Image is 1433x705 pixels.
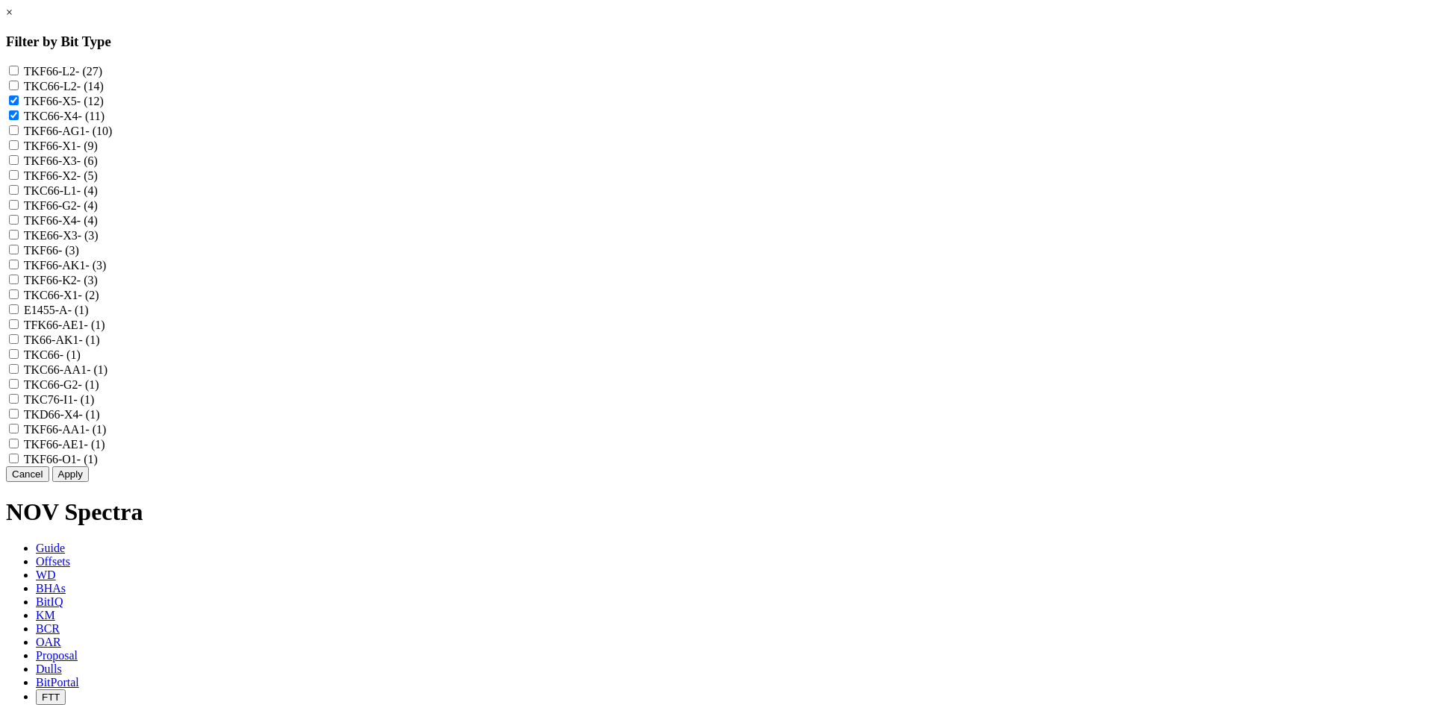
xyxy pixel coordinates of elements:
[84,438,105,451] span: - (1)
[24,393,95,406] label: TKC76-I1
[36,582,66,595] span: BHAs
[24,333,100,346] label: TK66-AK1
[24,154,98,167] label: TKF66-X3
[24,289,99,301] label: TKC66-X1
[60,348,81,361] span: - (1)
[6,34,1427,50] h3: Filter by Bit Type
[36,568,56,581] span: WD
[36,676,79,689] span: BitPortal
[24,348,81,361] label: TKC66
[24,423,107,436] label: TKF66-AA1
[77,453,98,466] span: - (1)
[42,692,60,703] span: FTT
[24,408,100,421] label: TKD66-X4
[77,199,98,212] span: - (4)
[77,169,98,182] span: - (5)
[78,289,99,301] span: - (2)
[77,95,104,107] span: - (12)
[78,110,104,122] span: - (11)
[24,140,98,152] label: TKF66-X1
[77,140,98,152] span: - (9)
[73,393,94,406] span: - (1)
[36,542,65,554] span: Guide
[24,214,98,227] label: TKF66-X4
[24,80,104,93] label: TKC66-L2
[85,423,106,436] span: - (1)
[24,184,98,197] label: TKC66-L1
[77,184,98,197] span: - (4)
[36,636,61,648] span: OAR
[78,229,99,242] span: - (3)
[24,125,113,137] label: TKF66-AG1
[24,65,102,78] label: TKF66-L2
[24,378,99,391] label: TKC66-G2
[52,466,89,482] button: Apply
[24,244,79,257] label: TKF66
[77,154,98,167] span: - (6)
[36,622,60,635] span: BCR
[24,304,89,316] label: E1455-A
[24,363,107,376] label: TKC66-AA1
[77,214,98,227] span: - (4)
[85,125,112,137] span: - (10)
[24,199,98,212] label: TKF66-G2
[24,110,104,122] label: TKC66-X4
[36,595,63,608] span: BitIQ
[75,65,102,78] span: - (27)
[36,609,55,621] span: KM
[78,333,99,346] span: - (1)
[24,229,99,242] label: TKE66-X3
[85,259,106,272] span: - (3)
[24,259,107,272] label: TKF66-AK1
[36,662,62,675] span: Dulls
[58,244,79,257] span: - (3)
[24,169,98,182] label: TKF66-X2
[36,649,78,662] span: Proposal
[36,555,70,568] span: Offsets
[6,498,1427,526] h1: NOV Spectra
[6,466,49,482] button: Cancel
[24,319,105,331] label: TFK66-AE1
[6,6,13,19] a: ×
[77,80,104,93] span: - (14)
[78,408,99,421] span: - (1)
[78,378,99,391] span: - (1)
[24,438,105,451] label: TKF66-AE1
[24,274,98,286] label: TKF66-K2
[87,363,107,376] span: - (1)
[24,95,104,107] label: TKF66-X5
[84,319,105,331] span: - (1)
[77,274,98,286] span: - (3)
[68,304,89,316] span: - (1)
[24,453,98,466] label: TKF66-O1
